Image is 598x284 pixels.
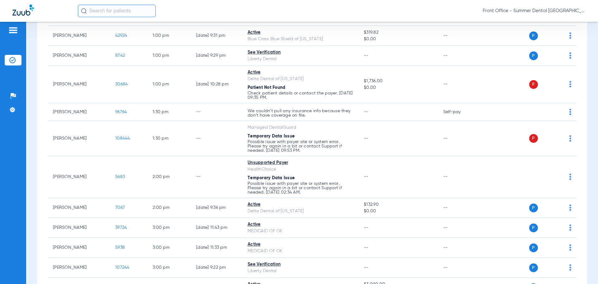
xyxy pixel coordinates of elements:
td: [PERSON_NAME] [48,26,110,46]
span: P [529,263,538,272]
span: 30684 [115,82,128,86]
span: 42924 [115,33,127,38]
td: [PERSON_NAME] [48,198,110,218]
span: $0.00 [364,84,433,91]
td: [PERSON_NAME] [48,218,110,238]
span: Patient Not Found [248,85,285,90]
img: Search Icon [81,8,87,14]
span: 7067 [115,205,125,210]
td: 1:00 PM [148,46,191,66]
td: 1:00 PM [148,26,191,46]
div: Liberty Dental [248,268,354,274]
td: [PERSON_NAME] [48,66,110,103]
td: [DATE] 9:22 PM [191,258,243,278]
td: -- [191,121,243,156]
div: HealthChoice [248,166,354,173]
span: 96764 [115,110,127,114]
img: group-dot-blue.svg [569,135,571,142]
div: See Verification [248,49,354,56]
span: 108444 [115,136,130,141]
td: 1:30 PM [148,121,191,156]
span: $132.90 [364,201,433,208]
td: -- [438,66,480,103]
div: MEDICAID OF OK [248,228,354,234]
div: Active [248,29,354,36]
span: P [529,134,538,143]
td: [DATE] 9:29 PM [191,46,243,66]
div: Delta Dental of [US_STATE] [248,208,354,214]
span: 5683 [115,175,125,179]
div: MEDICAID OF OK [248,248,354,254]
td: 1:30 PM [148,103,191,121]
img: group-dot-blue.svg [569,205,571,211]
iframe: Chat Widget [567,254,598,284]
td: [DATE] 9:31 PM [191,26,243,46]
img: group-dot-blue.svg [569,52,571,59]
td: -- [191,156,243,198]
td: [DATE] 11:33 PM [191,238,243,258]
span: $1,736.00 [364,78,433,84]
span: 8742 [115,53,125,58]
p: Check patient details or contact the payer. [DATE] 09:35 PM. [248,91,354,100]
img: group-dot-blue.svg [569,224,571,231]
td: -- [438,238,480,258]
span: 107244 [115,265,130,270]
div: Active [248,201,354,208]
span: P [529,80,538,89]
span: Front Office - Summer Dental [GEOGRAPHIC_DATA] | Lumio Dental [483,8,586,14]
td: [PERSON_NAME] [48,103,110,121]
span: P [529,31,538,40]
span: $319.82 [364,29,433,36]
p: We couldn’t pull any insurance info because they don’t have coverage on file. [248,109,354,118]
td: -- [438,121,480,156]
div: Active [248,241,354,248]
span: 5938 [115,245,125,250]
td: 2:00 PM [148,156,191,198]
td: 2:00 PM [148,198,191,218]
td: [PERSON_NAME] [48,46,110,66]
img: group-dot-blue.svg [569,109,571,115]
div: Active [248,69,354,76]
span: -- [364,225,368,230]
td: 3:00 PM [148,258,191,278]
div: Unsupported Payer [248,160,354,166]
img: group-dot-blue.svg [569,81,571,87]
img: group-dot-blue.svg [569,244,571,251]
img: hamburger-icon [8,26,18,34]
span: -- [364,110,368,114]
td: -- [191,103,243,121]
img: group-dot-blue.svg [569,32,571,39]
td: [DATE] 10:28 PM [191,66,243,103]
div: Delta Dental of [US_STATE] [248,76,354,82]
p: Possible issue with payer site or system error. Please try again in a bit or contact Support if n... [248,181,354,195]
div: Active [248,221,354,228]
td: 3:00 PM [148,218,191,238]
td: [PERSON_NAME] [48,238,110,258]
td: -- [438,258,480,278]
td: 1:00 PM [148,66,191,103]
td: [DATE] 11:43 PM [191,218,243,238]
p: Possible issue with payer site or system error. Please try again in a bit or contact Support if n... [248,140,354,153]
span: Temporary Data Issue [248,134,295,138]
span: -- [364,175,368,179]
div: Blue Cross Blue Shield of [US_STATE] [248,36,354,42]
span: P [529,204,538,212]
span: -- [364,245,368,250]
span: Temporary Data Issue [248,176,295,180]
span: -- [364,265,368,270]
input: Search for patients [78,5,156,17]
img: group-dot-blue.svg [569,174,571,180]
td: 3:00 PM [148,238,191,258]
div: See Verification [248,261,354,268]
td: -- [438,218,480,238]
span: P [529,224,538,232]
td: -- [438,198,480,218]
div: Liberty Dental [248,56,354,62]
td: [PERSON_NAME] [48,258,110,278]
td: -- [438,156,480,198]
span: 39724 [115,225,127,230]
span: P [529,51,538,60]
span: P [529,243,538,252]
td: -- [438,26,480,46]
